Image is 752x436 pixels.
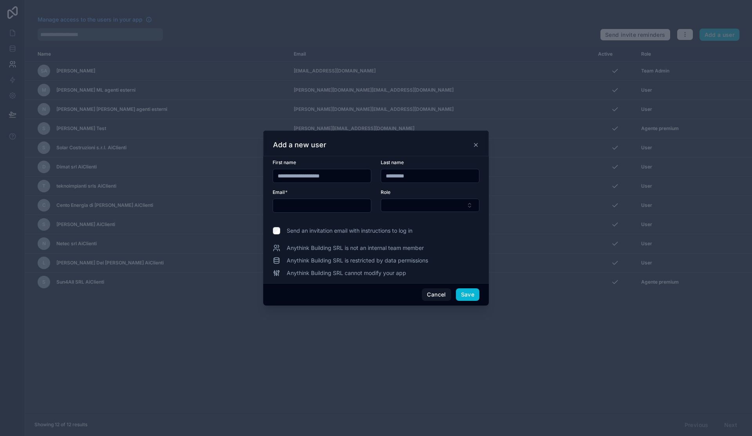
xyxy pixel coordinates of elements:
h3: Add a new user [273,140,326,150]
span: Send an invitation email with instructions to log in [287,227,412,235]
span: Role [381,189,390,195]
span: Last name [381,159,404,165]
input: Send an invitation email with instructions to log in [273,227,280,235]
button: Cancel [422,288,451,301]
span: Email [273,189,285,195]
span: Anythink Building SRL cannot modify your app [287,269,406,277]
button: Select Button [381,199,479,212]
button: Save [456,288,479,301]
span: Anythink Building SRL is not an internal team member [287,244,424,252]
span: Anythink Building SRL is restricted by data permissions [287,257,428,264]
span: First name [273,159,296,165]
